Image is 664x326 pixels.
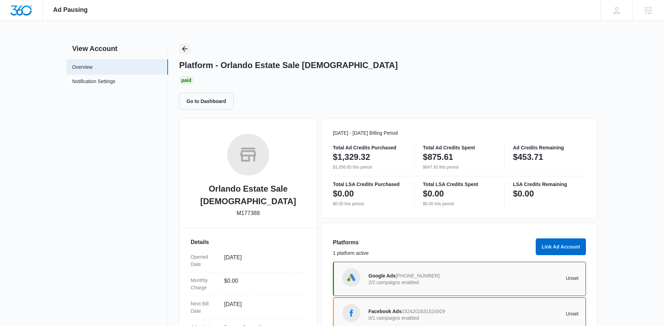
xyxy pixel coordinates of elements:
[333,145,406,150] p: Total Ad Credits Purchased
[423,145,496,150] p: Total Ad Credits Spent
[191,296,306,319] div: Next Bill Date[DATE]
[224,277,300,291] dd: $0.00
[333,201,406,207] p: $0.00 this period
[402,309,445,314] span: 1524202631524929
[423,164,496,170] p: $647.93 this period
[72,78,115,87] a: Notification Settings
[368,273,396,279] span: Google Ads
[333,188,354,199] p: $0.00
[474,311,579,316] p: Unset
[368,309,402,314] span: Facebook Ads
[474,276,579,281] p: Unset
[237,209,260,217] p: M177388
[191,300,219,315] dt: Next Bill Date
[191,249,306,273] div: Opened Date[DATE]
[333,250,532,257] p: 1 platform active
[423,182,496,187] p: Total LSA Credits Spent
[333,164,406,170] p: $1,036.85 this period
[224,253,300,268] dd: [DATE]
[333,129,586,137] p: [DATE] - [DATE] Billing Period
[333,182,406,187] p: Total LSA Credits Purchased
[191,273,306,296] div: Monthly Charge$0.00
[179,76,193,84] div: Paid
[67,43,168,54] h2: View Account
[191,238,306,246] h3: Details
[513,182,586,187] p: LSA Credits Remaining
[396,273,440,279] span: [PHONE_NUMBER]
[191,277,219,291] dt: Monthly Charge
[513,145,586,150] p: Ad Credits Remaining
[333,262,586,296] a: Google AdsGoogle Ads[PHONE_NUMBER]2/2 campaigns enabledUnset
[224,300,300,315] dd: [DATE]
[536,238,586,255] button: Link Ad Account
[179,60,398,71] h1: Platform - Orlando Estate Sale [DEMOGRAPHIC_DATA]
[346,308,357,318] img: Facebook Ads
[333,238,532,247] h3: Platforms
[191,253,219,268] dt: Opened Date
[513,188,534,199] p: $0.00
[346,272,357,283] img: Google Ads
[179,98,238,104] a: Go to Dashboard
[513,151,543,163] p: $453.71
[423,151,453,163] p: $875.61
[333,151,370,163] p: $1,329.32
[179,93,234,110] button: Go to Dashboard
[179,43,190,54] button: Back
[423,201,496,207] p: $0.00 this period
[191,183,306,208] h2: Orlando Estate Sale [DEMOGRAPHIC_DATA]
[368,280,474,285] p: 2/2 campaigns enabled
[72,64,92,71] a: Overview
[53,6,88,14] span: Ad Pausing
[368,316,474,320] p: 0/1 campaigns enabled
[423,188,444,199] p: $0.00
